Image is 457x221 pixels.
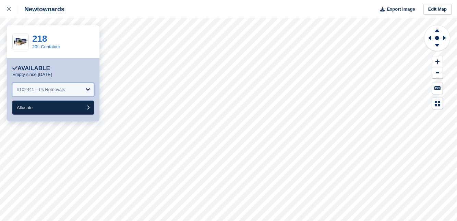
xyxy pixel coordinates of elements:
[432,67,443,79] button: Zoom Out
[432,56,443,67] button: Zoom In
[32,34,47,44] a: 218
[12,65,50,72] div: Available
[17,86,65,93] div: #102441 - T's Removals
[423,4,452,15] a: Edit Map
[376,4,415,15] button: Export Image
[32,44,60,49] a: 20ft Container
[13,36,28,48] img: 20-ft-container.jpg
[387,6,415,13] span: Export Image
[432,82,443,94] button: Keyboard Shortcuts
[18,5,64,13] div: Newtownards
[432,98,443,109] button: Map Legend
[17,105,33,110] span: Allocate
[12,72,52,77] p: Empty since [DATE]
[12,101,94,115] button: Allocate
